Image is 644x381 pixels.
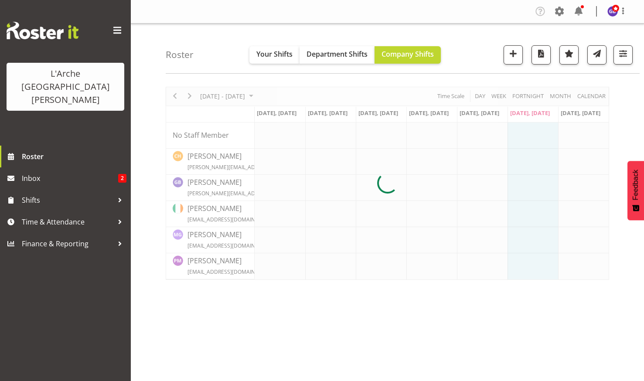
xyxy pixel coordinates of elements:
span: Feedback [632,170,640,200]
span: Shifts [22,194,113,207]
button: Send a list of all shifts for the selected filtered period to all rostered employees. [587,45,607,65]
span: Time & Attendance [22,215,113,228]
button: Department Shifts [300,46,375,64]
span: Inbox [22,172,118,185]
button: Filter Shifts [613,45,633,65]
span: Roster [22,150,126,163]
h4: Roster [166,50,194,60]
span: Company Shifts [382,49,434,59]
span: Department Shifts [307,49,368,59]
button: Your Shifts [249,46,300,64]
span: Your Shifts [256,49,293,59]
span: 2 [118,174,126,183]
img: gillian-bradshaw10168.jpg [607,6,618,17]
div: L'Arche [GEOGRAPHIC_DATA][PERSON_NAME] [15,67,116,106]
button: Feedback - Show survey [627,161,644,220]
button: Download a PDF of the roster according to the set date range. [532,45,551,65]
img: Rosterit website logo [7,22,78,39]
button: Highlight an important date within the roster. [559,45,579,65]
button: Add a new shift [504,45,523,65]
button: Company Shifts [375,46,441,64]
span: Finance & Reporting [22,237,113,250]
